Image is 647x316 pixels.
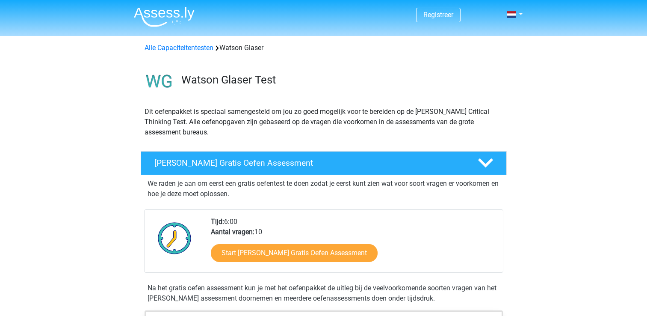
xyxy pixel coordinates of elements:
p: Dit oefenpakket is speciaal samengesteld om jou zo goed mogelijk voor te bereiden op de [PERSON_N... [145,107,503,137]
h4: [PERSON_NAME] Gratis Oefen Assessment [154,158,464,168]
div: 6:00 10 [204,217,502,272]
a: [PERSON_NAME] Gratis Oefen Assessment [137,151,510,175]
img: watson glaser [141,63,177,100]
h3: Watson Glaser Test [181,73,500,86]
b: Tijd: [211,218,224,226]
a: Alle Capaciteitentesten [145,44,213,52]
div: Watson Glaser [141,43,506,53]
a: Registreer [423,11,453,19]
p: We raden je aan om eerst een gratis oefentest te doen zodat je eerst kunt zien wat voor soort vra... [148,179,500,199]
img: Assessly [134,7,195,27]
div: Na het gratis oefen assessment kun je met het oefenpakket de uitleg bij de veelvoorkomende soorte... [144,283,503,304]
b: Aantal vragen: [211,228,254,236]
img: Klok [153,217,196,259]
a: Start [PERSON_NAME] Gratis Oefen Assessment [211,244,378,262]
